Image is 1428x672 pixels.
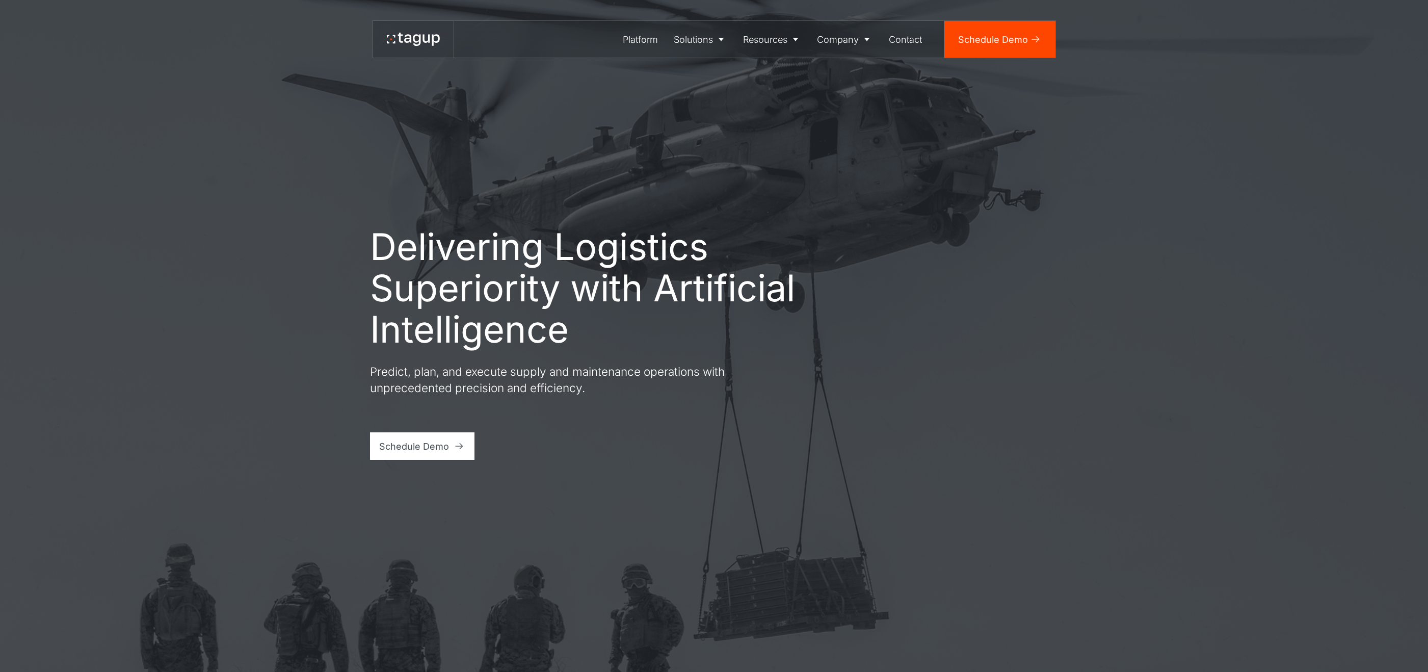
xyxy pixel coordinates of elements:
a: Contact [881,21,930,58]
div: Platform [623,33,658,46]
div: Solutions [674,33,713,46]
div: Resources [743,33,787,46]
div: Schedule Demo [958,33,1028,46]
div: Schedule Demo [379,440,449,453]
a: Company [809,21,881,58]
div: Company [817,33,859,46]
a: Solutions [666,21,735,58]
div: Contact [889,33,922,46]
a: Schedule Demo [944,21,1055,58]
a: Platform [615,21,666,58]
p: Predict, plan, and execute supply and maintenance operations with unprecedented precision and eff... [370,364,737,396]
a: Schedule Demo [370,432,474,460]
h1: Delivering Logistics Superiority with Artificial Intelligence [370,226,798,350]
a: Resources [735,21,809,58]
